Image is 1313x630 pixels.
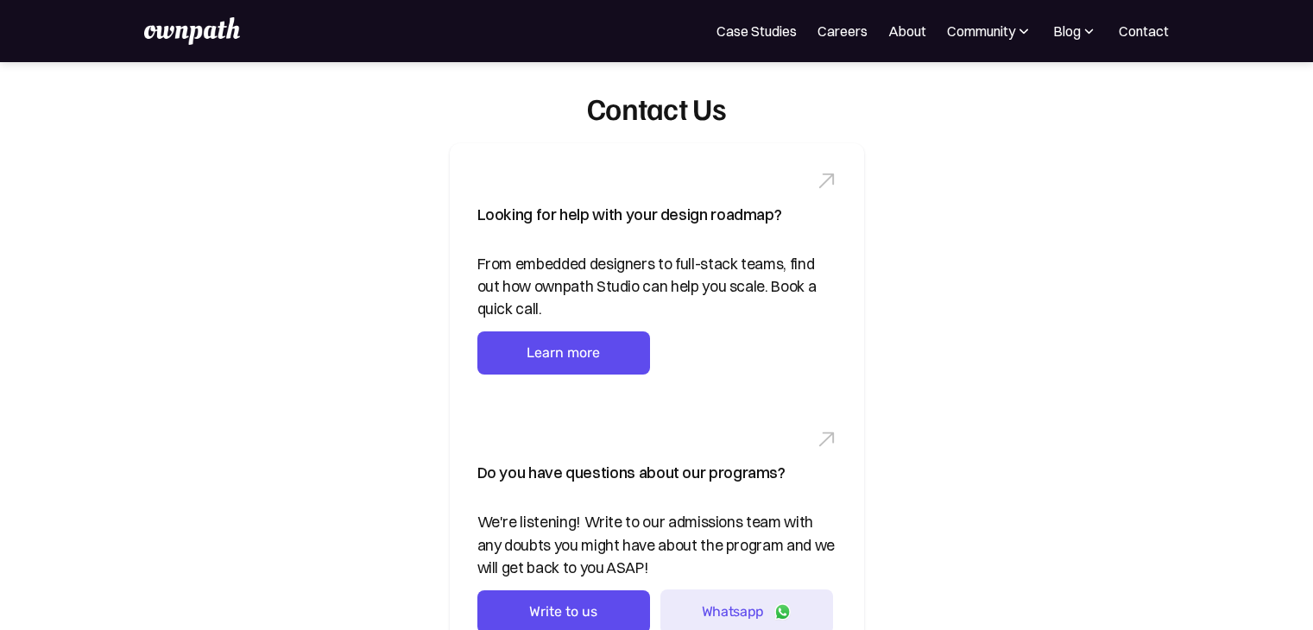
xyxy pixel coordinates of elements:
div: Community [947,21,1015,41]
div: Looking for help with your design roadmap? [477,201,782,229]
div: Blog [1053,21,1081,41]
div: We're listening! Write to our admissions team with any doubts you might have about the program an... [477,511,836,579]
div: Blog [1053,21,1098,41]
a: Learn more [477,331,650,375]
a: Careers [817,21,868,41]
a: Case Studies [716,21,797,41]
div: Do you have questions about our programs? [477,459,786,487]
div: From embedded designers to full-stack teams, find out how ownpath Studio can help you scale. Book... [477,253,836,321]
div: Contact Us [587,90,726,126]
a: Contact [1119,21,1169,41]
img: Whatsapp logo [774,603,791,620]
a: About [888,21,926,41]
div: Whatsapp [702,603,764,620]
div: Community [947,21,1032,41]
